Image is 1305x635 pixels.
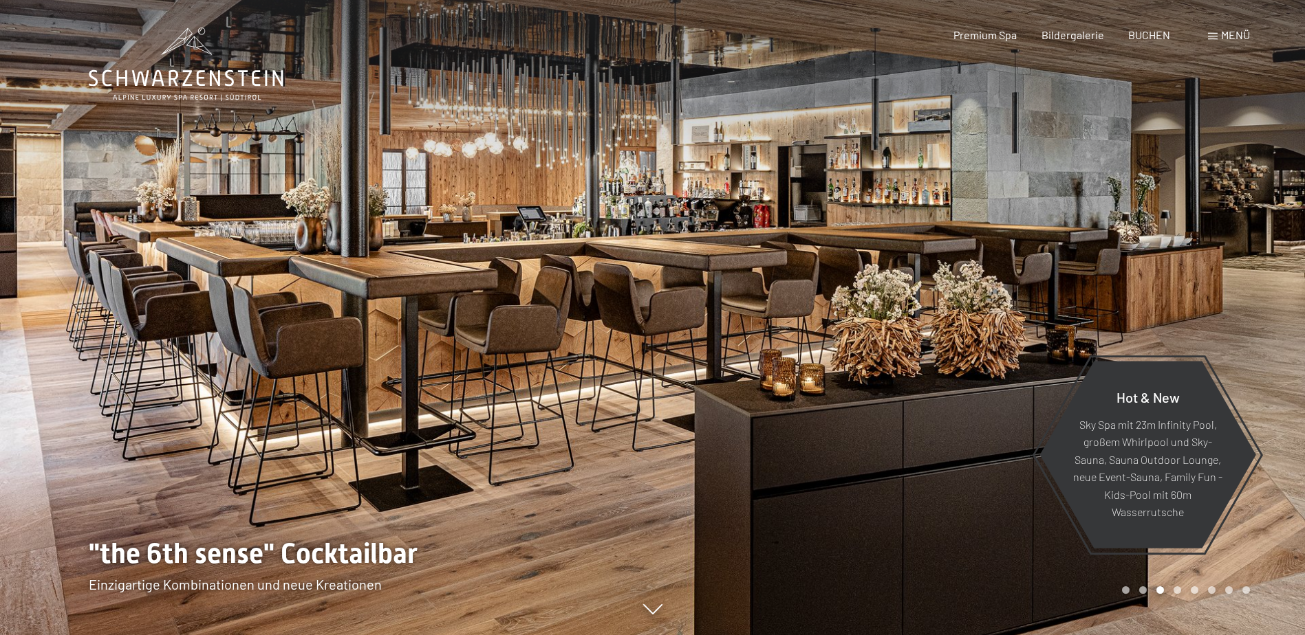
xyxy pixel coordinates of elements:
[953,28,1017,41] a: Premium Spa
[1117,388,1180,405] span: Hot & New
[1042,28,1104,41] a: Bildergalerie
[1156,586,1164,594] div: Carousel Page 3 (Current Slide)
[1242,586,1250,594] div: Carousel Page 8
[1208,586,1216,594] div: Carousel Page 6
[1122,586,1130,594] div: Carousel Page 1
[1174,586,1181,594] div: Carousel Page 4
[1117,586,1250,594] div: Carousel Pagination
[1139,586,1147,594] div: Carousel Page 2
[1073,415,1222,521] p: Sky Spa mit 23m Infinity Pool, großem Whirlpool und Sky-Sauna, Sauna Outdoor Lounge, neue Event-S...
[1191,586,1198,594] div: Carousel Page 5
[1225,586,1233,594] div: Carousel Page 7
[1039,360,1257,549] a: Hot & New Sky Spa mit 23m Infinity Pool, großem Whirlpool und Sky-Sauna, Sauna Outdoor Lounge, ne...
[1221,28,1250,41] span: Menü
[1128,28,1170,41] a: BUCHEN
